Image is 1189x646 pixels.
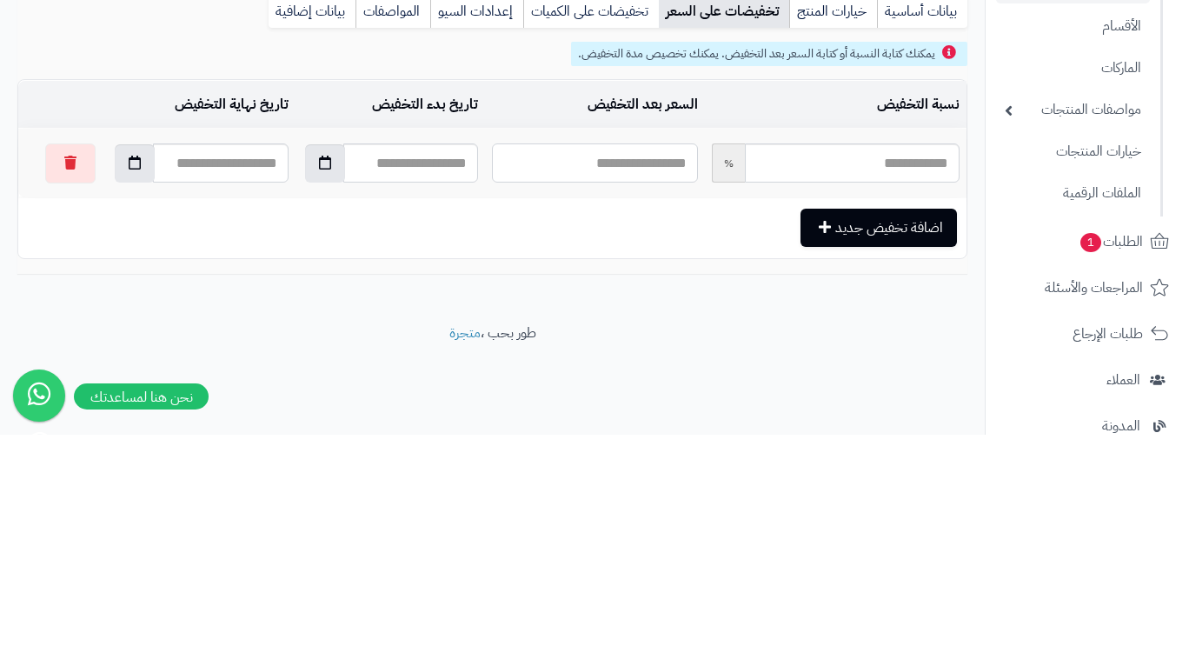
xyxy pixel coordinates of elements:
[60,137,83,157] span: الغاء
[996,87,1179,129] a: لوحة التحكم
[485,292,705,340] td: السعر بعد التخفيض
[1079,441,1143,465] span: الطلبات
[996,303,1150,340] a: مواصفات المنتجات
[1080,444,1101,463] span: 1
[46,9,90,48] a: تحديثات المنصة
[705,292,966,340] td: نسبة التخفيض
[789,205,877,240] a: خيارات المنتج
[355,205,430,240] a: المواصفات
[996,344,1150,382] a: خيارات المنتجات
[916,73,967,99] a: الرئيسية
[449,534,481,555] a: متجرة
[712,355,745,394] span: %
[106,128,184,166] button: حفظ
[242,9,276,43] img: ai-face.png
[578,256,935,274] span: يمكنك كتابة النسبة أو كتابة السعر بعد التخفيض. يمكنك تخصيص مدة التخفيض.
[996,179,1150,215] a: المنتجات
[996,570,1179,612] a: العملاء
[996,432,1179,474] a: الطلبات1
[1106,579,1140,603] span: العملاء
[296,292,485,340] td: تاريخ بدء التخفيض
[523,205,659,240] a: تخفيضات على الكميات
[996,524,1179,566] a: طلبات الإرجاع
[269,205,355,240] a: بيانات إضافية
[996,219,1150,256] a: الأقسام
[996,386,1150,423] a: الملفات الرقمية
[845,73,902,99] a: المنتجات
[144,137,170,157] span: حفظ
[821,129,967,164] h2: إضافة منتج جديد
[659,205,789,240] a: تخفيضات على السعر
[430,205,523,240] a: إعدادات السيو
[1073,533,1143,557] span: طلبات الإرجاع
[800,420,957,458] button: اضافة تخفيض جديد
[996,261,1150,298] a: الماركات
[1079,96,1143,120] span: لوحة التحكم
[1047,142,1143,166] span: الأقسام والمنتجات
[20,128,96,166] a: الغاء
[1071,47,1172,83] img: logo-2.png
[1045,487,1143,511] span: المراجعات والأسئلة
[877,205,967,240] a: بيانات أساسية
[207,16,235,37] span: رفيق
[105,292,295,340] td: تاريخ نهاية التخفيض
[996,478,1179,520] a: المراجعات والأسئلة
